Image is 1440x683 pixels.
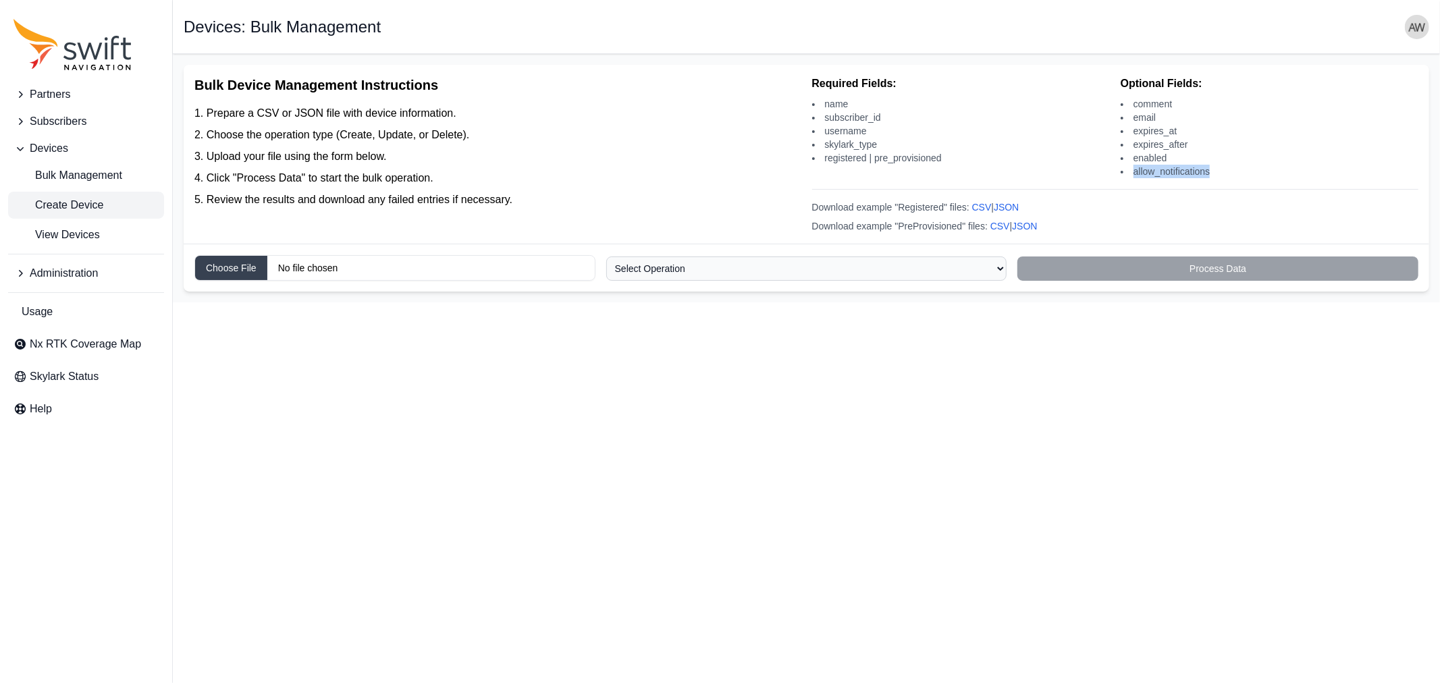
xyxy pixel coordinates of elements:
li: expires_at [1121,124,1418,138]
a: Bulk Management [8,162,164,189]
button: Partners [8,81,164,108]
li: subscriber_id [812,111,1110,124]
span: Create Device [14,197,103,213]
h2: Bulk Device Management Instructions [194,76,801,94]
a: JSON [1012,221,1037,231]
li: allow_notifications [1121,165,1418,178]
span: View Devices [14,227,100,243]
span: Devices [30,140,68,157]
span: Administration [30,265,98,281]
li: name [812,97,1110,111]
a: Usage [8,298,164,325]
h4: Required Fields: [812,76,1110,92]
div: Download example "PreProvisioned" files: | [812,219,1419,233]
a: CSV [990,221,1010,231]
h1: Devices: Bulk Management [184,19,381,35]
span: Nx RTK Coverage Map [30,336,141,352]
span: Subscribers [30,113,86,130]
button: Subscribers [8,108,164,135]
span: Usage [22,304,53,320]
button: Devices [8,135,164,162]
li: Click "Process Data" to start the bulk operation. [194,170,801,186]
li: enabled [1121,151,1418,165]
li: email [1121,111,1418,124]
a: View Devices [8,221,164,248]
a: Create Device [8,192,164,219]
li: Upload your file using the form below. [194,148,801,165]
img: user photo [1405,15,1429,39]
button: Administration [8,260,164,287]
li: Prepare a CSV or JSON file with device information. [194,105,801,121]
li: registered | pre_provisioned [812,151,1110,165]
a: Nx RTK Coverage Map [8,331,164,358]
a: JSON [994,202,1019,213]
li: username [812,124,1110,138]
span: Skylark Status [30,368,99,385]
li: Review the results and download any failed entries if necessary. [194,192,801,208]
a: CSV [972,202,992,213]
li: comment [1121,97,1418,111]
span: Bulk Management [14,167,122,184]
li: Choose the operation type (Create, Update, or Delete). [194,127,801,143]
a: Help [8,395,164,422]
li: expires_after [1121,138,1418,151]
span: Partners [30,86,70,103]
li: skylark_type [812,138,1110,151]
a: Skylark Status [8,363,164,390]
h4: Optional Fields: [1121,76,1418,92]
div: Download example "Registered" files: | [812,200,1419,214]
span: Help [30,401,52,417]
